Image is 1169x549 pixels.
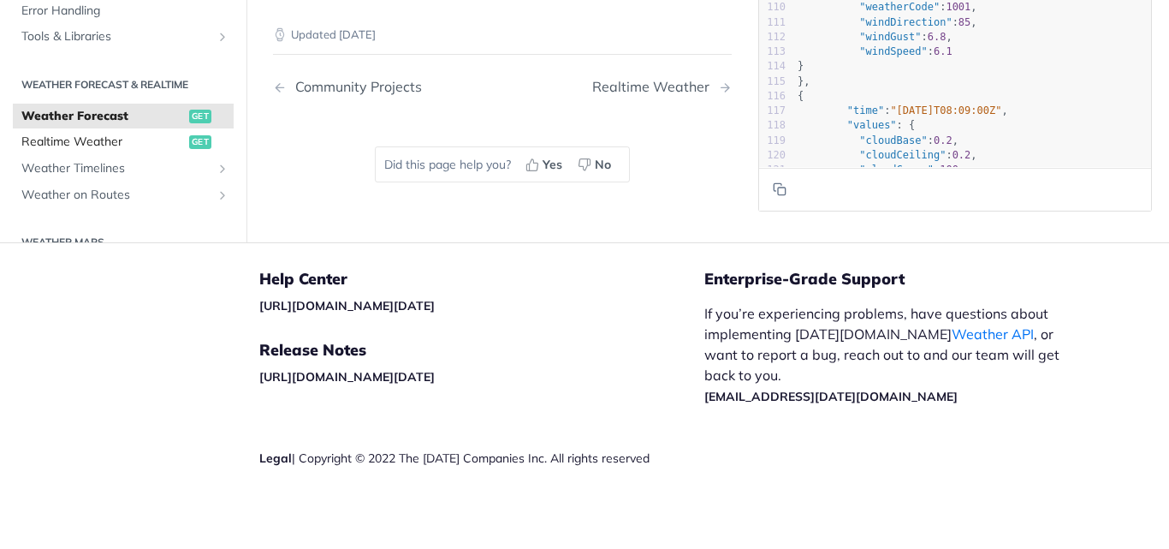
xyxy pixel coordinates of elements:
h2: Weather Forecast & realtime [13,77,234,92]
span: Weather Forecast [21,108,185,125]
h5: Enterprise-Grade Support [704,269,1105,289]
span: "windDirection" [859,16,952,28]
span: 6.1 [934,45,952,57]
span: "values" [847,120,897,132]
div: 114 [759,60,786,75]
a: Weather on RoutesShow subpages for Weather on Routes [13,182,234,208]
span: : , [798,149,977,161]
div: 112 [759,30,786,45]
span: : , [798,2,977,14]
span: Error Handling [21,3,229,20]
span: } [798,61,804,73]
div: 113 [759,45,786,59]
span: get [189,136,211,150]
a: [URL][DOMAIN_NAME][DATE] [259,369,435,385]
span: 100 [940,164,958,176]
a: [URL][DOMAIN_NAME][DATE] [259,298,435,313]
div: 120 [759,148,786,163]
button: Show subpages for Weather on Routes [216,188,229,202]
h5: Release Notes [259,340,704,361]
span: : , [798,104,1008,116]
span: "windGust" [859,31,921,43]
span: : , [798,134,958,146]
h2: Weather Maps [13,235,234,250]
a: Next Page: Realtime Weather [592,79,732,95]
button: No [572,152,620,177]
a: [EMAIL_ADDRESS][DATE][DOMAIN_NAME] [704,389,958,404]
span: : , [798,164,964,176]
a: Legal [259,451,292,466]
div: 116 [759,89,786,104]
span: Realtime Weather [21,134,185,152]
div: 119 [759,134,786,148]
a: Weather TimelinesShow subpages for Weather Timelines [13,156,234,182]
button: Show subpages for Tools & Libraries [216,31,229,45]
span: : { [798,120,915,132]
span: "weatherCode" [859,2,940,14]
span: "windSpeed" [859,45,927,57]
span: Weather Timelines [21,160,211,177]
span: "cloudBase" [859,134,927,146]
span: Weather on Routes [21,187,211,204]
span: "cloudCover" [859,164,934,176]
span: { [798,90,804,102]
span: 0.2 [952,149,971,161]
span: : , [798,31,952,43]
a: Weather Forecastget [13,104,234,129]
p: Updated [DATE] [273,27,732,44]
span: No [595,156,611,174]
p: If you’re experiencing problems, have questions about implementing [DATE][DOMAIN_NAME] , or want ... [704,303,1077,406]
span: get [189,110,211,123]
span: "[DATE]T08:09:00Z" [890,104,1001,116]
span: 0.2 [934,134,952,146]
span: Tools & Libraries [21,29,211,46]
span: 1001 [946,2,970,14]
div: Community Projects [287,79,422,95]
div: | Copyright © 2022 The [DATE] Companies Inc. All rights reserved [259,450,704,467]
div: 111 [759,15,786,30]
div: Did this page help you? [375,146,630,182]
button: Yes [519,152,572,177]
span: Yes [543,156,562,174]
span: }, [798,75,810,87]
a: Weather API [952,325,1034,343]
span: "time" [847,104,884,116]
a: Previous Page: Community Projects [273,79,470,95]
span: : [798,45,952,57]
a: Tools & LibrariesShow subpages for Tools & Libraries [13,25,234,51]
span: "cloudCeiling" [859,149,946,161]
span: : , [798,16,977,28]
div: 121 [759,163,786,177]
div: 117 [759,104,786,118]
a: Realtime Weatherget [13,130,234,156]
span: 85 [958,16,970,28]
button: Copy to clipboard [768,176,792,202]
div: Realtime Weather [592,79,718,95]
button: Show subpages for Weather Timelines [216,162,229,176]
div: 118 [759,119,786,134]
nav: Pagination Controls [273,62,732,112]
div: 110 [759,1,786,15]
span: 6.8 [928,31,946,43]
div: 115 [759,75,786,89]
h5: Help Center [259,269,704,289]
